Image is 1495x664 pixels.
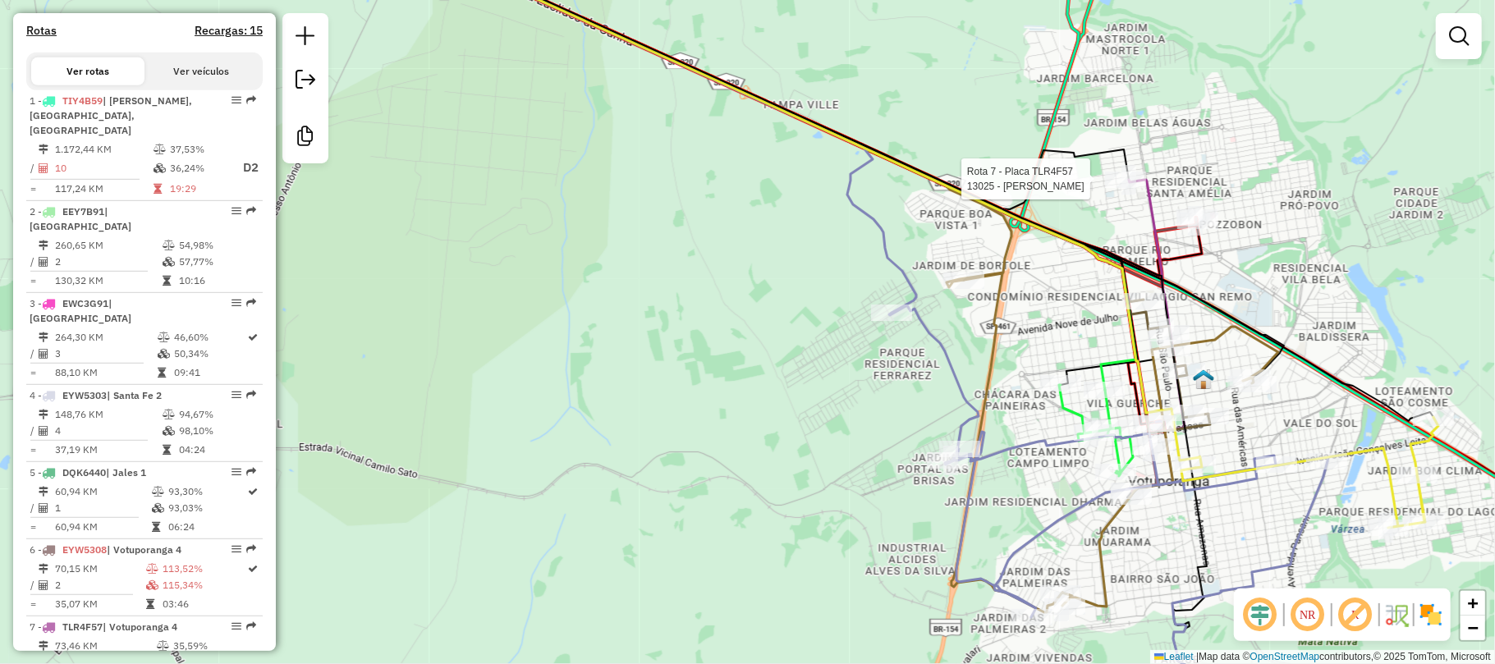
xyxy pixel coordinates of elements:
[30,94,192,136] span: 1 -
[246,95,256,105] em: Rota exportada
[232,467,241,477] em: Opções
[31,57,144,85] button: Ver rotas
[106,466,146,479] span: | Jales 1
[54,329,157,346] td: 264,30 KM
[173,364,247,381] td: 09:41
[1461,591,1485,616] a: Zoom in
[231,158,259,177] p: D2
[54,406,162,423] td: 148,76 KM
[1418,602,1444,628] img: Exibir/Ocultar setores
[158,332,170,342] i: % de utilização do peso
[54,237,162,254] td: 260,65 KM
[146,599,154,609] i: Tempo total em rota
[232,390,241,400] em: Opções
[30,205,131,232] span: 2 -
[1383,602,1410,628] img: Fluxo de ruas
[54,346,157,362] td: 3
[30,297,131,324] span: | [GEOGRAPHIC_DATA]
[169,141,230,158] td: 37,53%
[178,237,256,254] td: 54,98%
[289,120,322,157] a: Criar modelo
[30,389,162,401] span: 4 -
[158,368,166,378] i: Tempo total em rota
[1240,595,1280,634] span: Ocultar deslocamento
[232,298,241,308] em: Opções
[195,24,263,38] h4: Recargas: 15
[246,206,256,216] em: Rota exportada
[54,254,162,270] td: 2
[62,94,103,107] span: TIY4B59
[1336,595,1375,634] span: Exibir rótulo
[54,141,153,158] td: 1.172,44 KM
[163,257,175,267] i: % de utilização da cubagem
[178,254,256,270] td: 57,77%
[30,272,38,289] td: =
[54,364,157,381] td: 88,10 KM
[232,621,241,631] em: Opções
[26,24,57,38] a: Rotas
[54,423,162,439] td: 4
[30,596,38,612] td: =
[1461,616,1485,640] a: Zoom out
[178,406,256,423] td: 94,67%
[54,442,162,458] td: 37,19 KM
[54,158,153,178] td: 10
[62,543,107,556] span: EYW5308
[1468,617,1479,638] span: −
[163,276,171,286] i: Tempo total em rota
[146,564,158,574] i: % de utilização do peso
[54,272,162,289] td: 130,32 KM
[107,389,162,401] span: | Santa Fe 2
[103,620,177,633] span: | Votuporanga 4
[54,519,151,535] td: 60,94 KM
[30,181,38,197] td: =
[39,426,48,436] i: Total de Atividades
[54,577,145,593] td: 2
[39,580,48,590] i: Total de Atividades
[1196,651,1199,662] span: |
[54,561,145,577] td: 70,15 KM
[62,620,103,633] span: TLR4F57
[30,205,131,232] span: | [GEOGRAPHIC_DATA]
[169,181,230,197] td: 19:29
[144,57,258,85] button: Ver veículos
[1442,20,1475,53] a: Exibir filtros
[232,206,241,216] em: Opções
[232,95,241,105] em: Opções
[1150,650,1495,664] div: Map data © contributors,© 2025 TomTom, Microsoft
[232,544,241,554] em: Opções
[163,445,171,455] i: Tempo total em rota
[1154,651,1194,662] a: Leaflet
[54,483,151,500] td: 60,94 KM
[30,577,38,593] td: /
[30,466,146,479] span: 5 -
[1193,369,1214,390] img: Votuporanga
[178,272,256,289] td: 10:16
[163,410,175,419] i: % de utilização do peso
[62,205,104,218] span: EEY7B91
[154,184,162,194] i: Tempo total em rota
[30,346,38,362] td: /
[162,596,247,612] td: 03:46
[39,240,48,250] i: Distância Total
[1250,651,1320,662] a: OpenStreetMap
[39,487,48,497] i: Distância Total
[30,423,38,439] td: /
[39,257,48,267] i: Total de Atividades
[62,466,106,479] span: DQK6440
[163,426,175,436] i: % de utilização da cubagem
[162,577,247,593] td: 115,34%
[39,410,48,419] i: Distância Total
[249,332,259,342] i: Rota otimizada
[39,349,48,359] i: Total de Atividades
[246,298,256,308] em: Rota exportada
[178,442,256,458] td: 04:24
[54,181,153,197] td: 117,24 KM
[62,297,108,309] span: EWC3G91
[30,620,177,633] span: 7 -
[39,503,48,513] i: Total de Atividades
[246,544,256,554] em: Rota exportada
[1288,595,1328,634] span: Ocultar NR
[178,423,256,439] td: 98,10%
